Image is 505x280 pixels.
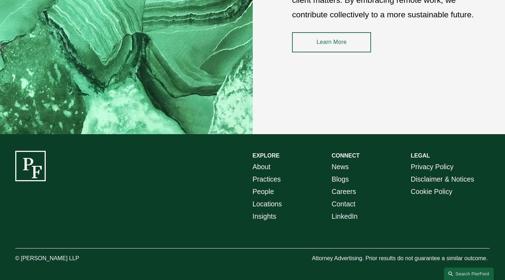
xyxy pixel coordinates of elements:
strong: LEGAL [411,153,430,159]
a: Blogs [332,173,349,185]
a: Practices [253,173,281,185]
a: Privacy Policy [411,161,454,173]
a: Careers [332,185,356,198]
a: Learn More [292,32,371,53]
p: © [PERSON_NAME] LLP [15,253,114,264]
a: Search this site [444,268,494,280]
a: Contact [332,198,355,210]
a: Insights [253,210,276,223]
a: Locations [253,198,282,210]
a: About [253,161,271,173]
strong: CONNECT [332,153,360,159]
a: People [253,185,274,198]
a: Cookie Policy [411,185,453,198]
a: News [332,161,349,173]
p: Attorney Advertising. Prior results do not guarantee a similar outcome. [312,253,490,264]
a: Disclaimer & Notices [411,173,474,185]
strong: EXPLORE [253,153,280,159]
a: LinkedIn [332,210,358,223]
